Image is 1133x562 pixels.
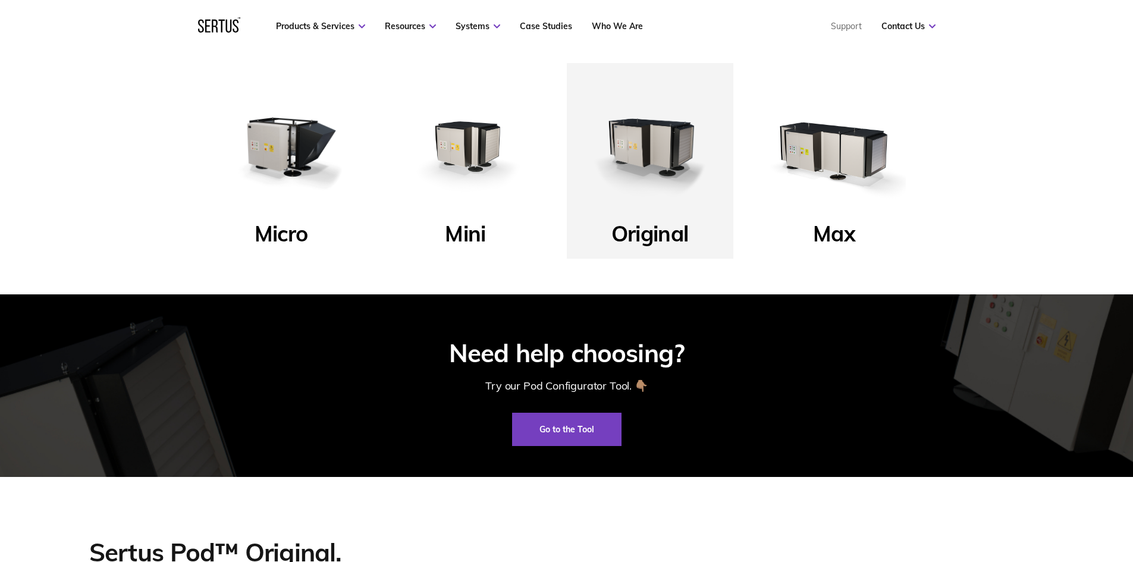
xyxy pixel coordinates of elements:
[445,220,485,255] p: Mini
[512,413,622,446] a: Go to the Tool
[385,21,436,32] a: Resources
[881,21,936,32] a: Contact Us
[831,21,862,32] a: Support
[255,220,307,255] p: Micro
[456,21,500,32] a: Systems
[592,21,643,32] a: Who We Are
[210,75,353,218] img: Micro
[449,339,684,368] div: Need help choosing?
[520,21,572,32] a: Case Studies
[276,21,365,32] a: Products & Services
[611,220,688,255] p: Original
[485,378,647,394] div: Try our Pod Configurator Tool. 👇🏽
[763,75,906,218] img: Max
[394,75,537,218] img: Mini
[813,220,855,255] p: Max
[919,424,1133,562] iframe: Chat Widget
[579,75,721,218] img: Original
